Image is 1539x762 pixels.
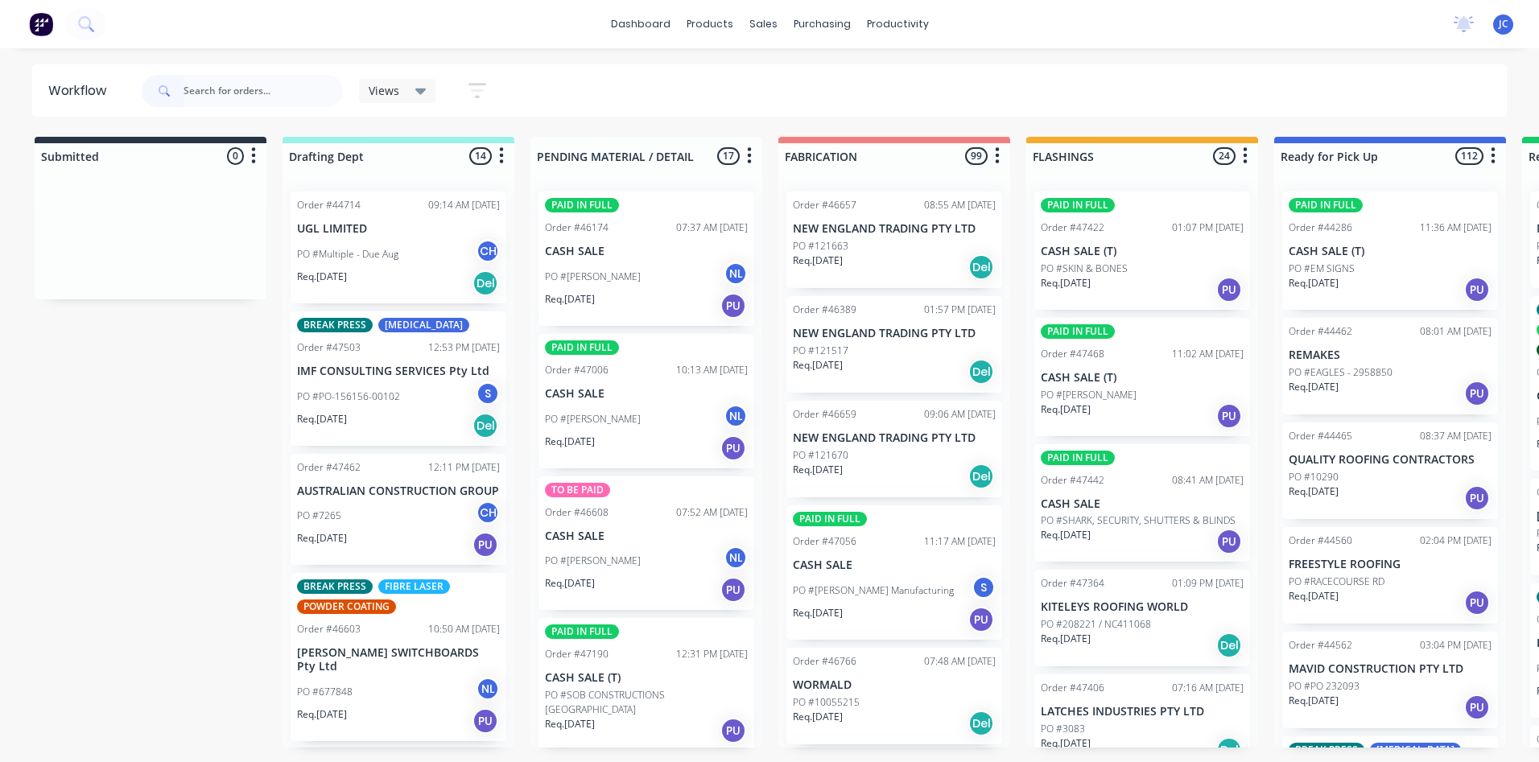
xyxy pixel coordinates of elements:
[1041,347,1104,361] div: Order #47468
[1289,484,1339,499] p: Req. [DATE]
[476,500,500,525] div: CH
[297,531,347,546] p: Req. [DATE]
[297,365,500,378] p: IMF CONSULTING SERVICES Pty Ltd
[1289,470,1339,484] p: PO #10290
[545,483,610,497] div: TO BE PAID
[793,253,843,268] p: Req. [DATE]
[1041,497,1244,511] p: CASH SALE
[793,678,996,692] p: WORMALD
[545,647,609,661] div: Order #47190
[545,505,609,520] div: Order #46608
[545,529,748,543] p: CASH SALE
[720,718,746,743] div: PU
[297,247,398,262] p: PO #Multiple - Due Aug
[545,270,641,284] p: PO #[PERSON_NAME]
[1289,575,1384,589] p: PO #RACECOURSE RD
[1216,277,1242,303] div: PU
[724,262,748,286] div: NL
[472,270,498,296] div: Del
[1289,198,1363,212] div: PAID IN FULL
[968,359,994,385] div: Del
[369,82,399,99] span: Views
[545,412,641,426] p: PO #[PERSON_NAME]
[538,476,754,611] div: TO BE PAIDOrder #4660807:52 AM [DATE]CASH SALEPO #[PERSON_NAME]NLReq.[DATE]PU
[1289,558,1492,571] p: FREESTYLE ROOFING
[538,334,754,468] div: PAID IN FULLOrder #4700610:13 AM [DATE]CASH SALEPO #[PERSON_NAME]NLReq.[DATE]PU
[428,622,500,636] div: 10:50 AM [DATE]
[1289,220,1352,235] div: Order #44286
[297,389,400,404] p: PO #PO-156156-00102
[1034,318,1250,436] div: PAID IN FULLOrder #4746811:02 AM [DATE]CASH SALE (T)PO #[PERSON_NAME]Req.[DATE]PU
[1289,365,1393,380] p: PO #EAGLES - 2958850
[538,192,754,326] div: PAID IN FULLOrder #4617407:37 AM [DATE]CASH SALEPO #[PERSON_NAME]NLReq.[DATE]PU
[793,463,843,477] p: Req. [DATE]
[297,579,373,594] div: BREAK PRESS
[1041,513,1236,528] p: PO #SHARK, SECURITY, SHUTTERS & BLINDS
[724,404,748,428] div: NL
[968,463,994,489] div: Del
[1041,705,1244,719] p: LATCHES INDUSTRIES PTY LTD
[545,292,595,307] p: Req. [DATE]
[924,654,996,669] div: 07:48 AM [DATE]
[291,311,506,446] div: BREAK PRESS[MEDICAL_DATA]Order #4750312:53 PM [DATE]IMF CONSULTING SERVICES Pty LtdPO #PO-156156-...
[1041,736,1091,751] p: Req. [DATE]
[1041,722,1085,736] p: PO #3083
[476,677,500,701] div: NL
[793,407,856,422] div: Order #46659
[676,363,748,377] div: 10:13 AM [DATE]
[793,358,843,373] p: Req. [DATE]
[297,222,500,236] p: UGL LIMITED
[1289,262,1355,276] p: PO #EM SIGNS
[538,618,754,751] div: PAID IN FULLOrder #4719012:31 PM [DATE]CASH SALE (T)PO #SOB CONSTRUCTIONS [GEOGRAPHIC_DATA]Req.[D...
[786,192,1002,288] div: Order #4665708:55 AM [DATE]NEW ENGLAND TRADING PTY LTDPO #121663Req.[DATE]Del
[972,575,996,599] div: S
[297,318,373,332] div: BREAK PRESS
[793,303,856,317] div: Order #46389
[968,607,994,632] div: PU
[1172,347,1244,361] div: 11:02 AM [DATE]
[1034,570,1250,666] div: Order #4736401:09 PM [DATE]KITELEYS ROOFING WORLDPO #208221 / NC411068Req.[DATE]Del
[1370,743,1461,757] div: [MEDICAL_DATA]
[1041,198,1115,212] div: PAID IN FULL
[1041,473,1104,488] div: Order #47442
[968,254,994,280] div: Del
[1289,694,1339,708] p: Req. [DATE]
[720,293,746,319] div: PU
[720,435,746,461] div: PU
[1289,380,1339,394] p: Req. [DATE]
[741,12,786,36] div: sales
[793,534,856,549] div: Order #47056
[793,512,867,526] div: PAID IN FULL
[428,340,500,355] div: 12:53 PM [DATE]
[1216,632,1242,658] div: Del
[297,340,361,355] div: Order #47503
[545,220,609,235] div: Order #46174
[1289,743,1364,757] div: BREAK PRESS
[1172,576,1244,591] div: 01:09 PM [DATE]
[297,622,361,636] div: Order #46603
[545,688,748,717] p: PO #SOB CONSTRUCTIONS [GEOGRAPHIC_DATA]
[793,448,848,463] p: PO #121670
[793,654,856,669] div: Order #46766
[545,717,595,731] p: Req. [DATE]
[1041,632,1091,646] p: Req. [DATE]
[1464,694,1490,720] div: PU
[1041,388,1137,402] p: PO #[PERSON_NAME]
[1289,638,1352,653] div: Order #44562
[1041,324,1115,339] div: PAID IN FULL
[1041,262,1128,276] p: PO #SKIN & BONES
[297,412,347,426] p: Req. [DATE]
[1289,429,1352,443] div: Order #44465
[676,220,748,235] div: 07:37 AM [DATE]
[1289,276,1339,290] p: Req. [DATE]
[297,270,347,284] p: Req. [DATE]
[545,198,619,212] div: PAID IN FULL
[297,599,396,614] div: POWDER COATING
[1420,220,1492,235] div: 11:36 AM [DATE]
[924,198,996,212] div: 08:55 AM [DATE]
[297,460,361,475] div: Order #47462
[1420,638,1492,653] div: 03:04 PM [DATE]
[786,505,1002,640] div: PAID IN FULLOrder #4705611:17 AM [DATE]CASH SALEPO #[PERSON_NAME] ManufacturingSReq.[DATE]PU
[793,710,843,724] p: Req. [DATE]
[786,648,1002,744] div: Order #4676607:48 AM [DATE]WORMALDPO #10055215Req.[DATE]Del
